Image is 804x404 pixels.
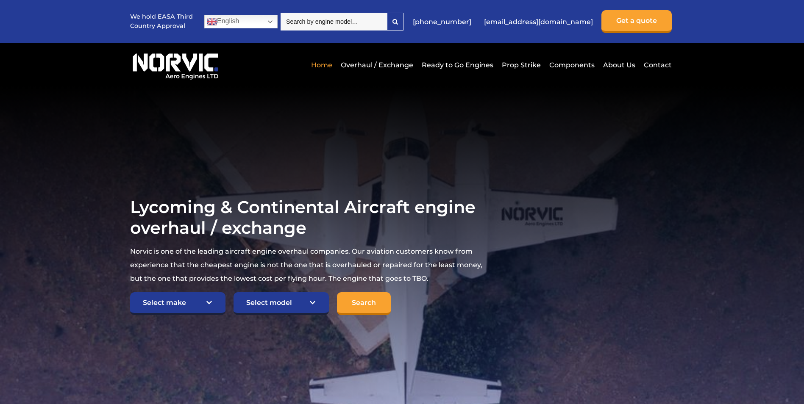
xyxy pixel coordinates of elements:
a: Get a quote [601,10,672,33]
a: Prop Strike [500,55,543,75]
p: Norvic is one of the leading aircraft engine overhaul companies. Our aviation customers know from... [130,245,484,285]
a: Contact [642,55,672,75]
a: Components [547,55,597,75]
a: Home [309,55,334,75]
a: [PHONE_NUMBER] [409,11,476,32]
a: [EMAIL_ADDRESS][DOMAIN_NAME] [480,11,597,32]
a: About Us [601,55,637,75]
input: Search [337,292,391,315]
a: English [204,15,278,28]
a: Ready to Go Engines [420,55,495,75]
p: We hold EASA Third Country Approval [130,12,194,30]
img: Norvic Aero Engines logo [130,50,221,80]
input: Search by engine model… [281,13,387,30]
img: en [207,17,217,27]
a: Overhaul / Exchange [339,55,415,75]
h1: Lycoming & Continental Aircraft engine overhaul / exchange [130,196,484,238]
